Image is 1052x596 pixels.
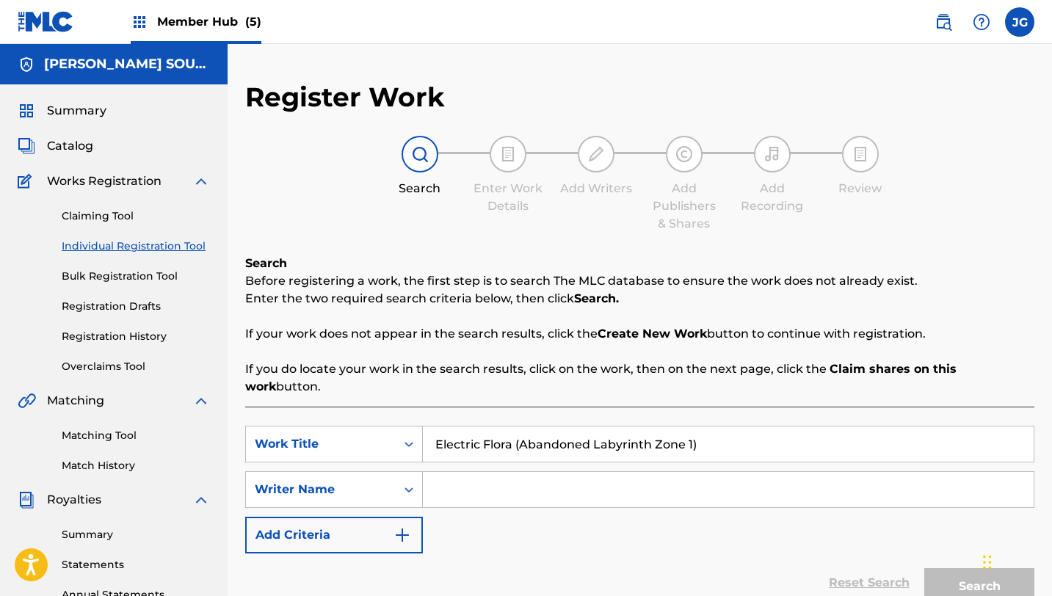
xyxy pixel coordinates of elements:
[383,180,457,197] div: Search
[983,540,992,584] div: Drag
[499,145,517,163] img: step indicator icon for Enter Work Details
[47,137,93,155] span: Catalog
[736,180,809,215] div: Add Recording
[245,15,261,29] span: (5)
[587,145,605,163] img: step indicator icon for Add Writers
[62,428,210,443] a: Matching Tool
[763,145,781,163] img: step indicator icon for Add Recording
[471,180,545,215] div: Enter Work Details
[979,526,1052,596] iframe: Chat Widget
[18,137,35,155] img: Catalog
[157,13,261,30] span: Member Hub
[245,325,1034,343] p: If your work does not appear in the search results, click the button to continue with registration.
[62,239,210,254] a: Individual Registration Tool
[935,13,952,31] img: search
[62,329,210,344] a: Registration History
[1005,7,1034,37] div: User Menu
[245,517,423,553] button: Add Criteria
[62,269,210,284] a: Bulk Registration Tool
[18,172,37,190] img: Works Registration
[598,327,707,341] strong: Create New Work
[62,208,210,224] a: Claiming Tool
[18,102,106,120] a: SummarySummary
[47,392,104,410] span: Matching
[192,392,210,410] img: expand
[929,7,958,37] a: Public Search
[44,56,210,73] h5: TEE LOPES SOUNDWORKS
[393,526,411,544] img: 9d2ae6d4665cec9f34b9.svg
[411,145,429,163] img: step indicator icon for Search
[245,81,445,114] h2: Register Work
[574,291,619,305] strong: Search.
[192,491,210,509] img: expand
[18,102,35,120] img: Summary
[47,491,101,509] span: Royalties
[245,360,1034,396] p: If you do locate your work in the search results, click on the work, then on the next page, click...
[559,180,633,197] div: Add Writers
[62,527,210,542] a: Summary
[62,557,210,573] a: Statements
[647,180,721,233] div: Add Publishers & Shares
[18,392,36,410] img: Matching
[62,359,210,374] a: Overclaims Tool
[18,11,74,32] img: MLC Logo
[973,13,990,31] img: help
[18,491,35,509] img: Royalties
[18,137,93,155] a: CatalogCatalog
[131,13,148,31] img: Top Rightsholders
[852,145,869,163] img: step indicator icon for Review
[192,172,210,190] img: expand
[255,481,387,498] div: Writer Name
[245,256,287,270] b: Search
[1011,382,1052,500] iframe: Resource Center
[255,435,387,453] div: Work Title
[245,272,1034,290] p: Before registering a work, the first step is to search The MLC database to ensure the work does n...
[967,7,996,37] div: Help
[245,290,1034,308] p: Enter the two required search criteria below, then click
[62,299,210,314] a: Registration Drafts
[18,56,35,73] img: Accounts
[47,172,162,190] span: Works Registration
[47,102,106,120] span: Summary
[675,145,693,163] img: step indicator icon for Add Publishers & Shares
[824,180,897,197] div: Review
[62,458,210,473] a: Match History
